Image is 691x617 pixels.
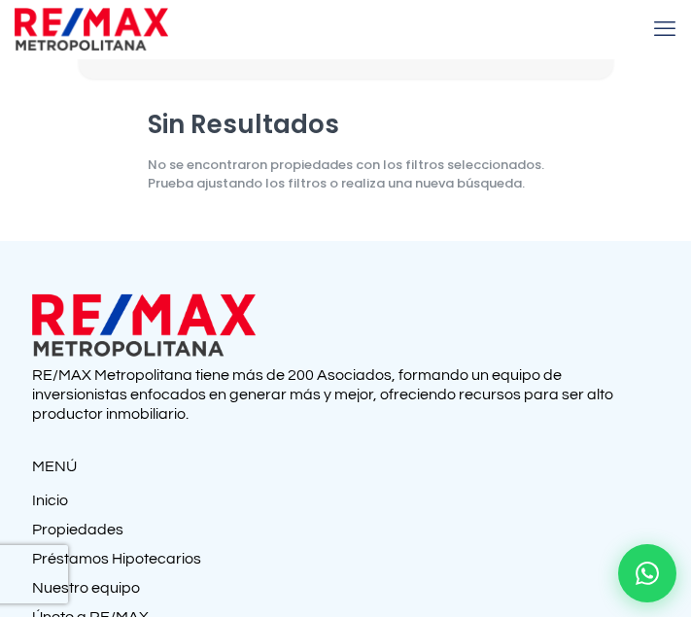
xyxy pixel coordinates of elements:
a: RE/MAX Metropolitana [15,5,168,53]
img: remax-metropolitana-logo [15,5,168,53]
a: Nuestro equipo [32,578,659,607]
p: RE/MAX Metropolitana tiene más de 200 Asociados, formando un equipo de inversionistas enfocados e... [32,365,659,424]
span: Correo [314,1,362,17]
h2: Sin Resultados [148,108,544,141]
p: MENÚ [32,458,659,476]
img: remax metropolitana logo [32,290,256,360]
p: No se encontraron propiedades con los filtros seleccionados. Prueba ajustando los filtros o reali... [148,155,544,192]
a: Préstamos Hipotecarios [32,549,659,578]
a: mobile menu [648,13,681,46]
a: Inicio [32,491,659,520]
a: Propiedades [32,520,659,549]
